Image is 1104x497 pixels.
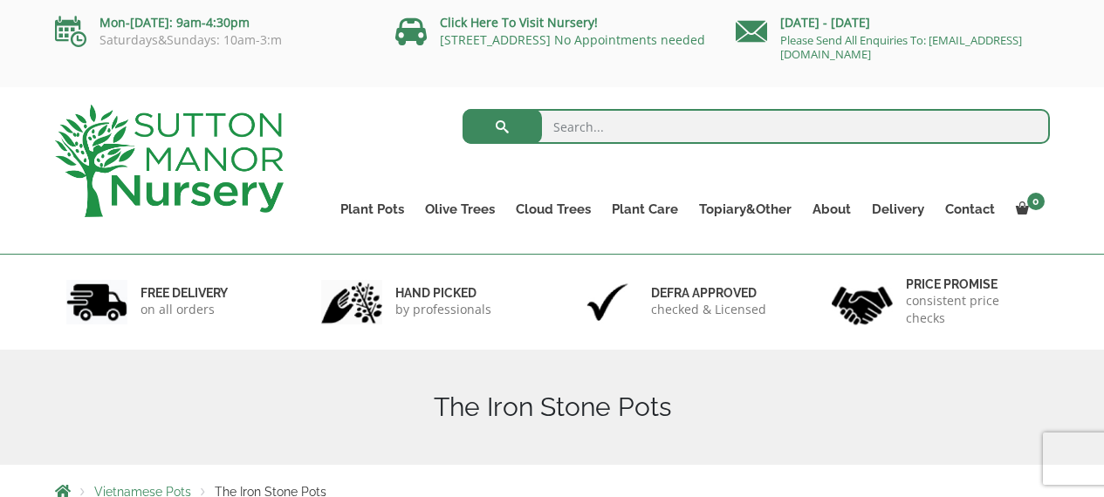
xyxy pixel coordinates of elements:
[440,31,705,48] a: [STREET_ADDRESS] No Appointments needed
[601,197,689,221] a: Plant Care
[1027,193,1045,210] span: 0
[440,14,598,31] a: Click Here To Visit Nursery!
[780,32,1022,62] a: Please Send All Enquiries To: [EMAIL_ADDRESS][DOMAIN_NAME]
[395,301,491,318] p: by professionals
[141,301,228,318] p: on all orders
[736,12,1050,33] p: [DATE] - [DATE]
[321,280,382,324] img: 2.jpg
[651,285,766,301] h6: Defra approved
[415,197,505,221] a: Olive Trees
[55,33,369,47] p: Saturdays&Sundays: 10am-3:m
[55,12,369,33] p: Mon-[DATE]: 9am-4:30pm
[66,280,127,324] img: 1.jpg
[906,292,1039,327] p: consistent price checks
[832,276,893,329] img: 4.jpg
[463,109,1050,144] input: Search...
[651,301,766,318] p: checked & Licensed
[577,280,638,324] img: 3.jpg
[1005,197,1050,221] a: 0
[395,285,491,301] h6: hand picked
[55,391,1050,423] h1: The Iron Stone Pots
[802,197,861,221] a: About
[505,197,601,221] a: Cloud Trees
[861,197,935,221] a: Delivery
[935,197,1005,221] a: Contact
[55,105,284,217] img: logo
[330,197,415,221] a: Plant Pots
[141,285,228,301] h6: FREE DELIVERY
[689,197,802,221] a: Topiary&Other
[906,276,1039,292] h6: Price promise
